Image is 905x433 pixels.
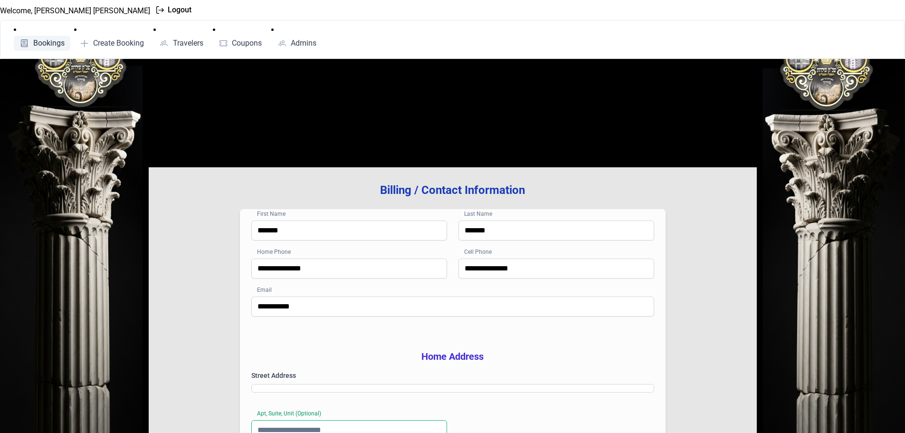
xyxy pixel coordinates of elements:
[164,183,742,198] h3: Billing / Contact Information
[271,24,322,51] li: Admins
[14,36,70,51] a: Bookings
[213,36,268,51] a: Coupons
[173,39,203,47] span: Travelers
[251,371,654,380] label: Street Address
[33,39,65,47] span: Bookings
[153,24,209,51] li: Travelers
[251,350,654,363] h3: Home Address
[291,39,316,47] span: Admins
[93,39,144,47] span: Create Booking
[14,24,70,51] li: Bookings
[74,24,150,51] li: Create Booking
[271,36,322,51] a: Admins
[232,39,262,47] span: Coupons
[153,36,209,51] a: Travelers
[168,4,191,16] span: Logout
[213,24,268,51] li: Coupons
[74,36,150,51] a: Create Booking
